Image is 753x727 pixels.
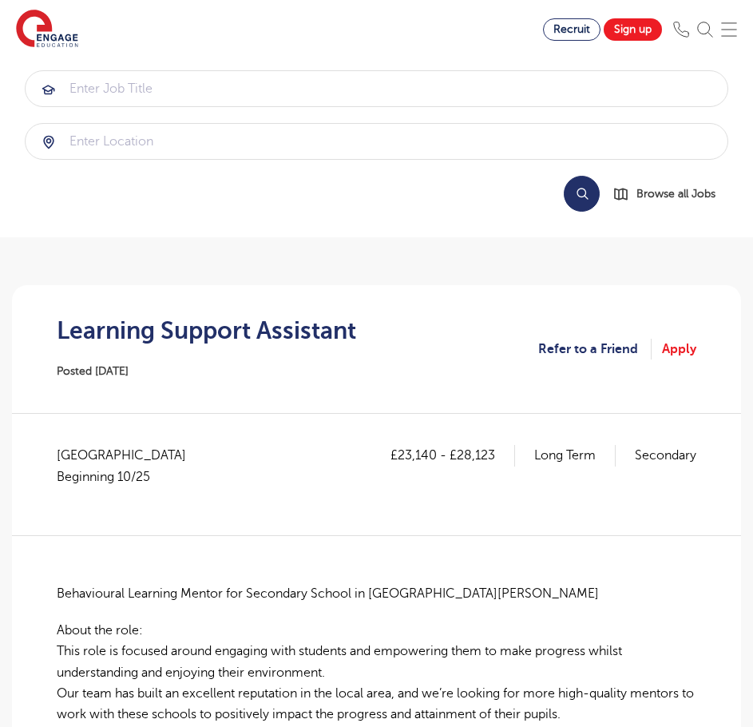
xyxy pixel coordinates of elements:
p: £23,140 - £28,123 [390,445,515,466]
a: Apply [662,339,696,360]
input: Submit [26,124,727,159]
span: Recruit [553,23,590,35]
a: Browse all Jobs [612,185,728,203]
a: Refer to a Friend [538,339,652,360]
button: Search [564,176,600,212]
p: Behavioural Learning Mentor for Secondary School in [GEOGRAPHIC_DATA][PERSON_NAME] [57,583,696,604]
span: [GEOGRAPHIC_DATA] [57,445,202,487]
span: Browse all Jobs [636,185,715,203]
img: Phone [673,22,689,38]
a: Recruit [543,18,600,41]
img: Engage Education [16,10,78,50]
p: Long Term [534,445,616,466]
p: Secondary [635,445,696,466]
img: Mobile Menu [721,22,737,38]
div: Submit [25,123,728,160]
input: Submit [26,71,727,106]
img: Search [697,22,713,38]
div: Submit [25,70,728,107]
a: Sign up [604,18,662,41]
p: About the role: This role is focused around engaging with students and empowering them to make pr... [57,620,696,725]
span: Posted [DATE] [57,365,129,377]
h1: Learning Support Assistant [57,317,356,344]
p: Beginning 10/25 [57,467,186,487]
